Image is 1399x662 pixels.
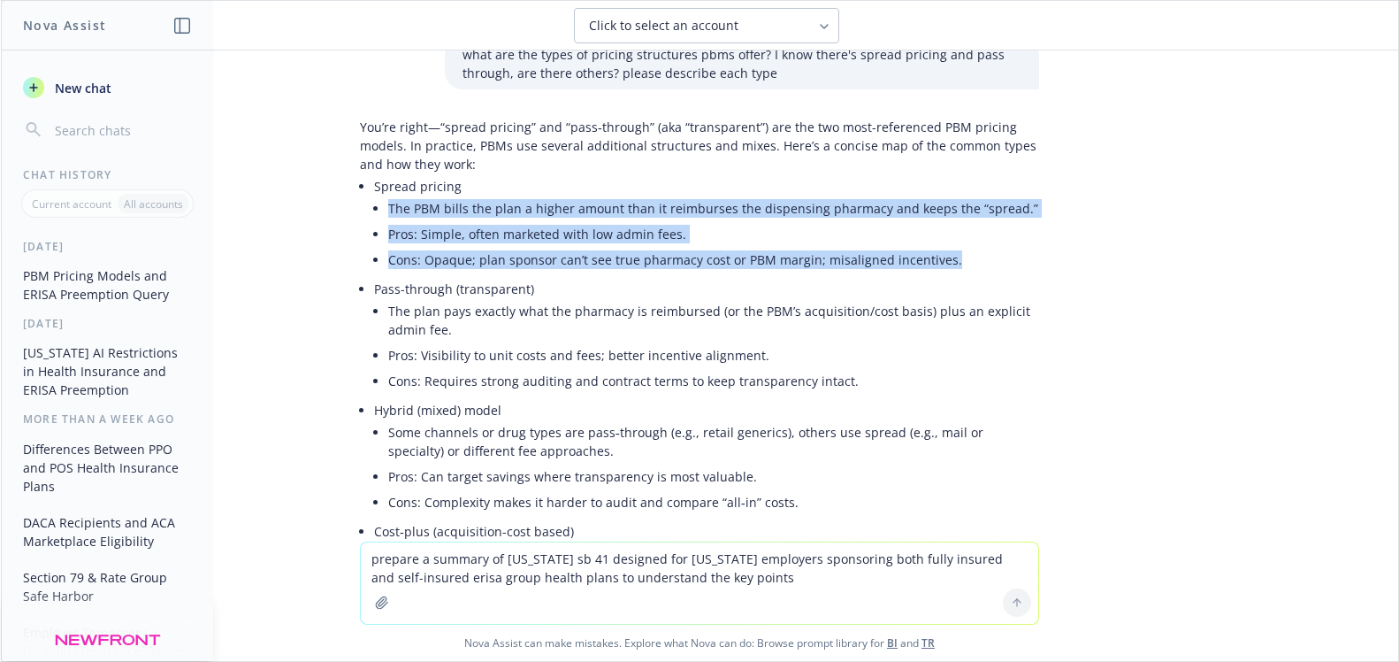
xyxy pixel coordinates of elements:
li: Pros: Simple, often marketed with low admin fees. [388,221,1039,247]
p: what are the types of pricing structures pbms offer? I know there's spread pricing and pass throu... [463,45,1021,82]
button: Differences Between PPO and POS Health Insurance Plans [16,435,199,501]
div: Chat History [2,167,213,182]
li: Pros: Visibility to unit costs and fees; better incentive alignment. [388,343,1039,368]
button: [US_STATE] AI Restrictions in Health Insurance and ERISA Preemption [16,338,199,404]
button: Click to select an account [574,8,839,43]
p: Hybrid (mixed) model [374,401,1039,420]
input: Search chats [51,118,192,142]
a: BI [887,635,898,650]
li: Some channels or drug types are pass‑through (e.g., retail generics), others use spread (e.g., ma... [388,420,1039,464]
p: Cost‑plus (acquisition-cost based) [374,522,1039,541]
p: Pass-through (transparent) [374,280,1039,298]
button: Section 79 & Rate Group Safe Harbor [16,563,199,611]
a: TR [921,635,935,650]
li: Cons: Opaque; plan sponsor can’t see true pharmacy cost or PBM margin; misaligned incentives. [388,247,1039,273]
li: The plan pays exactly what the pharmacy is reimbursed (or the PBM’s acquisition/cost basis) plus ... [388,298,1039,343]
li: Cons: Complexity makes it harder to audit and compare “all‑in” costs. [388,489,1039,515]
div: More than a week ago [2,412,213,427]
span: Click to select an account [589,17,738,35]
button: New chat [16,72,199,104]
h1: Nova Assist [23,16,106,35]
p: Current account [32,196,111,212]
p: You’re right—“spread pricing” and “pass‑through” (aka “transparent”) are the two most-referenced ... [360,118,1039,173]
button: DACA Recipients and ACA Marketplace Eligibility [16,508,199,556]
p: Spread pricing [374,177,1039,196]
span: New chat [51,79,111,97]
li: Cons: Requires strong auditing and contract terms to keep transparency intact. [388,368,1039,394]
li: The PBM bills the plan a higher amount than it reimburses the dispensing pharmacy and keeps the “... [388,196,1039,221]
div: [DATE] [2,316,213,331]
p: All accounts [124,196,183,212]
li: Pros: Can target savings where transparency is most valuable. [388,464,1039,489]
div: [DATE] [2,239,213,254]
span: Nova Assist can make mistakes. Explore what Nova can do: Browse prompt library for and [8,625,1391,661]
button: PBM Pricing Models and ERISA Preemption Query [16,261,199,309]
